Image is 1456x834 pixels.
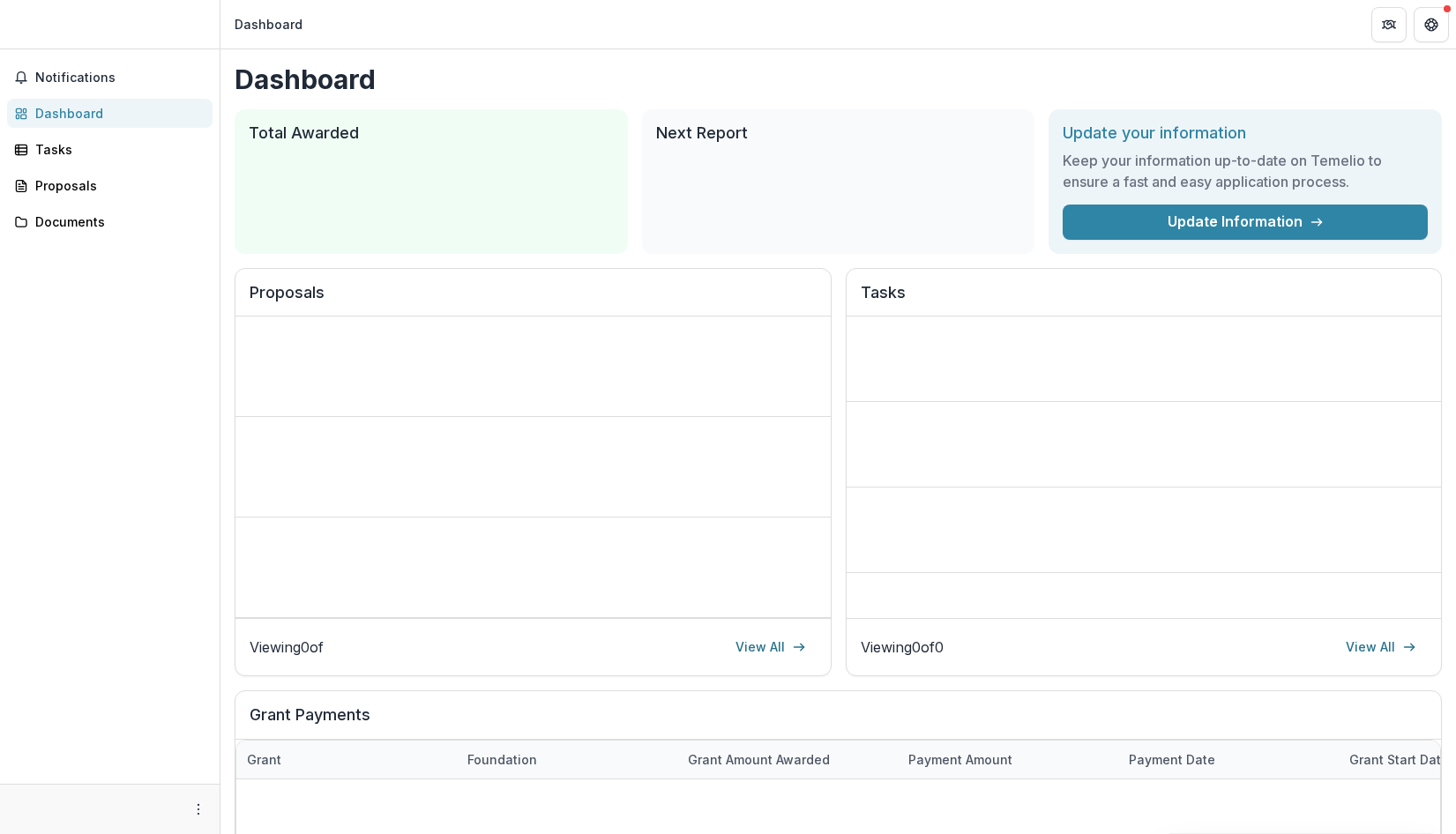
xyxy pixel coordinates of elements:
[1063,123,1428,143] h2: Update your information
[7,63,213,92] button: Notifications
[250,637,324,658] p: Viewing 0 of
[235,63,1442,95] h1: Dashboard
[228,11,310,37] nav: breadcrumb
[249,123,614,143] h2: Total Awarded
[1335,633,1427,661] a: View All
[1414,7,1449,42] button: Get Help
[725,633,817,661] a: View All
[1063,150,1428,192] h3: Keep your information up-to-date on Temelio to ensure a fast and easy application process.
[7,171,213,200] a: Proposals
[188,799,209,820] button: More
[7,99,213,128] a: Dashboard
[250,283,817,316] h2: Proposals
[1371,7,1407,42] button: Partners
[35,176,198,195] div: Proposals
[250,705,1427,739] h2: Grant Payments
[7,207,213,236] a: Documents
[861,283,1428,316] h2: Tasks
[1063,205,1428,240] a: Update Information
[35,140,198,159] div: Tasks
[235,15,302,34] div: Dashboard
[7,135,213,164] a: Tasks
[35,104,198,123] div: Dashboard
[35,71,205,86] span: Notifications
[35,212,198,231] div: Documents
[656,123,1021,143] h2: Next Report
[861,637,944,658] p: Viewing 0 of 0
